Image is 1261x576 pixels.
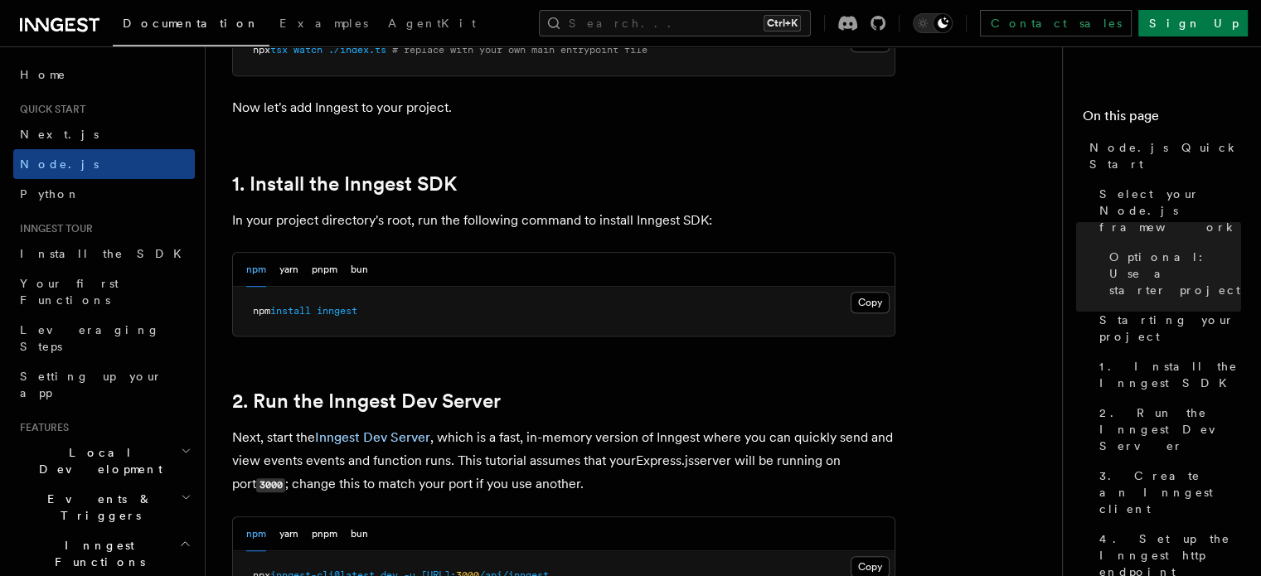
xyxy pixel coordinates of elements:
a: Home [13,60,195,90]
a: Next.js [13,119,195,149]
a: AgentKit [378,5,486,45]
p: Next, start the , which is a fast, in-memory version of Inngest where you can quickly send and vi... [232,426,895,496]
button: yarn [279,517,298,551]
span: Local Development [13,444,181,477]
button: Copy [851,292,890,313]
button: yarn [279,253,298,287]
span: Leveraging Steps [20,323,160,353]
a: Select your Node.js framework [1093,179,1241,242]
span: Next.js [20,128,99,141]
span: Examples [279,17,368,30]
span: Inngest tour [13,222,93,235]
span: tsx [270,44,288,56]
a: 2. Run the Inngest Dev Server [232,390,501,413]
code: 3000 [256,478,285,492]
a: 2. Run the Inngest Dev Server [1093,398,1241,461]
button: npm [246,253,266,287]
span: Node.js Quick Start [1089,139,1241,172]
span: npx [253,44,270,56]
button: Events & Triggers [13,484,195,530]
a: Python [13,179,195,209]
p: In your project directory's root, run the following command to install Inngest SDK: [232,209,895,232]
kbd: Ctrl+K [764,15,801,31]
button: pnpm [312,517,337,551]
a: Setting up your app [13,361,195,408]
button: Search...Ctrl+K [539,10,811,36]
span: Documentation [123,17,259,30]
span: Features [13,421,69,434]
span: npm [253,305,270,317]
span: inngest [317,305,357,317]
span: Starting your project [1099,312,1241,345]
span: Setting up your app [20,370,162,399]
p: Now let's add Inngest to your project. [232,96,895,119]
a: 1. Install the Inngest SDK [1093,351,1241,398]
a: Sign Up [1138,10,1248,36]
a: Optional: Use a starter project [1103,242,1241,305]
h4: On this page [1083,106,1241,133]
span: Home [20,66,66,83]
a: Starting your project [1093,305,1241,351]
a: Contact sales [980,10,1132,36]
a: Install the SDK [13,239,195,269]
a: Inngest Dev Server [315,429,430,445]
a: Documentation [113,5,269,46]
span: Python [20,187,80,201]
span: 2. Run the Inngest Dev Server [1099,404,1241,454]
span: 1. Install the Inngest SDK [1099,358,1241,391]
button: bun [351,253,368,287]
span: 3. Create an Inngest client [1099,467,1241,517]
span: AgentKit [388,17,476,30]
a: Your first Functions [13,269,195,315]
span: Select your Node.js framework [1099,186,1241,235]
span: Optional: Use a starter project [1109,249,1241,298]
a: Node.js [13,149,195,179]
a: 1. Install the Inngest SDK [232,172,457,196]
span: Install the SDK [20,247,192,260]
span: Your first Functions [20,277,119,307]
button: npm [246,517,266,551]
button: bun [351,517,368,551]
button: pnpm [312,253,337,287]
span: Inngest Functions [13,537,179,570]
a: Leveraging Steps [13,315,195,361]
a: Node.js Quick Start [1083,133,1241,179]
button: Local Development [13,438,195,484]
span: Events & Triggers [13,491,181,524]
span: watch [293,44,323,56]
span: # replace with your own main entrypoint file [392,44,647,56]
span: Node.js [20,157,99,171]
a: Examples [269,5,378,45]
span: ./index.ts [328,44,386,56]
a: 3. Create an Inngest client [1093,461,1241,524]
span: install [270,305,311,317]
button: Toggle dark mode [913,13,953,33]
span: Quick start [13,103,85,116]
